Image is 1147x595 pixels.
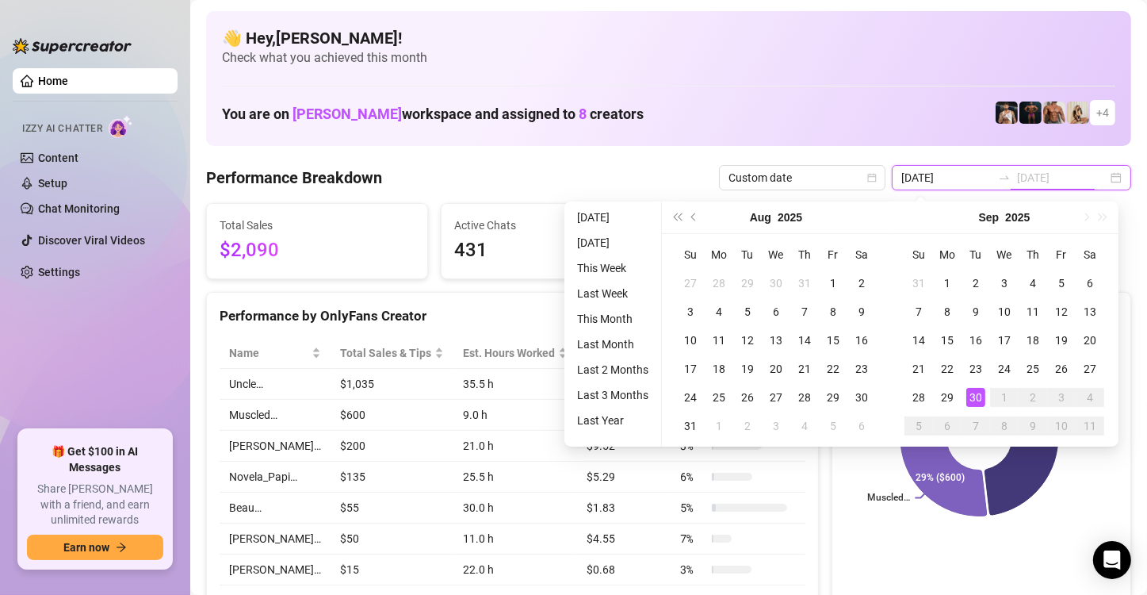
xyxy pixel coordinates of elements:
span: 431 [454,236,649,266]
th: Fr [1047,240,1076,269]
div: 29 [824,388,843,407]
span: Name [229,344,308,362]
td: 2025-09-05 [1047,269,1076,297]
td: 2025-09-12 [1047,297,1076,326]
td: $4.55 [577,524,671,555]
span: arrow-right [116,542,127,553]
h4: Performance Breakdown [206,167,382,189]
td: [PERSON_NAME]… [220,555,331,585]
td: 2025-08-26 [733,383,762,412]
div: 4 [1080,388,1099,407]
div: Performance by OnlyFans Creator [220,305,805,327]
td: 2025-09-04 [1019,269,1047,297]
td: 2025-08-09 [847,297,876,326]
img: Carol [1067,102,1089,124]
td: 2025-09-29 [933,383,962,412]
div: 10 [681,331,700,350]
li: [DATE] [571,208,655,227]
td: 2025-09-26 [1047,355,1076,383]
div: 26 [1052,359,1071,378]
div: 5 [738,302,757,321]
span: Total Sales & Tips [340,344,431,362]
td: 2025-08-14 [790,326,819,355]
div: 6 [767,302,786,321]
a: Chat Monitoring [38,202,120,215]
div: 18 [709,359,728,378]
div: 18 [1023,331,1042,350]
div: 25 [709,388,728,407]
td: 2025-08-25 [705,383,733,412]
td: 2025-08-05 [733,297,762,326]
td: 2025-09-07 [904,297,933,326]
td: 2025-09-27 [1076,355,1104,383]
div: 8 [995,416,1014,436]
td: 2025-08-10 [676,326,705,355]
button: Choose a year [778,202,802,233]
div: 20 [1080,331,1099,350]
td: 2025-10-01 [990,383,1019,412]
div: 4 [1023,274,1042,293]
div: 12 [738,331,757,350]
div: 15 [824,331,843,350]
li: This Week [571,259,655,278]
td: 2025-09-30 [962,383,990,412]
td: 2025-08-31 [676,412,705,440]
td: 2025-07-30 [762,269,790,297]
td: 2025-09-02 [962,269,990,297]
div: 7 [909,302,928,321]
td: 9.0 h [453,400,577,431]
td: $1,035 [331,369,453,400]
th: Th [1019,240,1047,269]
a: Settings [38,266,80,278]
input: Start date [901,169,992,186]
td: 2025-08-17 [676,355,705,383]
div: 19 [738,359,757,378]
td: 2025-08-19 [733,355,762,383]
div: 17 [995,331,1014,350]
button: Last year (Control + left) [668,202,686,233]
td: 2025-08-22 [819,355,847,383]
div: 23 [852,359,871,378]
div: 5 [1052,274,1071,293]
th: Su [676,240,705,269]
td: 2025-09-25 [1019,355,1047,383]
li: Last 2 Months [571,360,655,379]
td: 2025-09-11 [1019,297,1047,326]
th: Name [220,338,331,369]
td: 2025-09-06 [847,412,876,440]
td: 25.5 h [453,462,577,493]
div: 10 [1052,416,1071,436]
div: 11 [1080,416,1099,436]
div: 4 [709,302,728,321]
th: We [762,240,790,269]
li: Last 3 Months [571,386,655,405]
td: 2025-09-10 [990,297,1019,326]
td: 2025-10-11 [1076,412,1104,440]
td: 2025-09-17 [990,326,1019,355]
div: 28 [909,388,928,407]
th: Tu [733,240,762,269]
td: 2025-10-04 [1076,383,1104,412]
td: 2025-08-24 [676,383,705,412]
div: 30 [852,388,871,407]
td: 2025-07-29 [733,269,762,297]
button: Earn nowarrow-right [27,535,163,560]
div: 31 [681,416,700,436]
div: 17 [681,359,700,378]
a: Discover Viral Videos [38,234,145,247]
div: 19 [1052,331,1071,350]
td: 2025-10-10 [1047,412,1076,440]
div: 28 [709,274,728,293]
td: 2025-08-20 [762,355,790,383]
td: 2025-09-14 [904,326,933,355]
td: 22.0 h [453,555,577,585]
span: 8 [579,106,587,122]
td: 2025-09-16 [962,326,990,355]
td: 2025-09-21 [904,355,933,383]
td: $55 [331,493,453,524]
th: Tu [962,240,990,269]
a: Setup [38,177,67,190]
td: 2025-08-04 [705,297,733,326]
div: 24 [995,359,1014,378]
td: 2025-10-08 [990,412,1019,440]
